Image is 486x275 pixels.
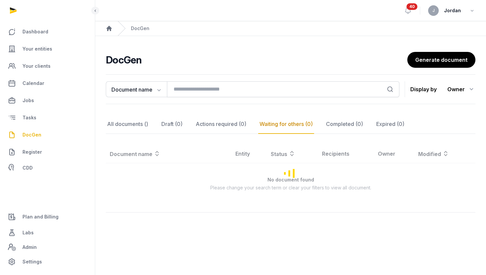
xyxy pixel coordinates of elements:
nav: Breadcrumb [95,21,486,36]
a: Jobs [5,93,90,108]
span: Register [22,148,42,156]
a: Generate document [407,52,475,68]
span: Admin [22,243,37,251]
span: Jobs [22,97,34,104]
span: Labs [22,229,34,237]
div: Completed (0) [325,115,364,134]
span: Your clients [22,62,51,70]
div: Draft (0) [160,115,184,134]
div: DocGen [131,25,149,32]
div: Waiting for others (0) [258,115,314,134]
button: Document name [106,81,167,97]
span: Dashboard [22,28,48,36]
a: Settings [5,254,90,270]
h2: DocGen [106,54,407,66]
span: Settings [22,258,42,266]
span: Calendar [22,79,44,87]
nav: Tabs [106,115,475,134]
div: Owner [447,84,475,95]
span: CDD [22,164,33,172]
a: CDD [5,161,90,175]
a: Labs [5,225,90,241]
div: Expired (0) [375,115,406,134]
button: J [428,5,439,16]
span: DocGen [22,131,41,139]
div: Loading [106,144,475,202]
a: Calendar [5,75,90,91]
a: Register [5,144,90,160]
span: Jordan [444,7,461,15]
a: Dashboard [5,24,90,40]
a: Your clients [5,58,90,74]
a: Tasks [5,110,90,126]
span: J [432,9,435,13]
a: Plan and Billing [5,209,90,225]
span: 40 [407,3,418,10]
span: Plan and Billing [22,213,59,221]
p: Display by [410,84,437,95]
a: DocGen [5,127,90,143]
span: Your entities [22,45,52,53]
a: Admin [5,241,90,254]
span: Tasks [22,114,36,122]
div: Actions required (0) [194,115,248,134]
a: Your entities [5,41,90,57]
div: All documents () [106,115,149,134]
